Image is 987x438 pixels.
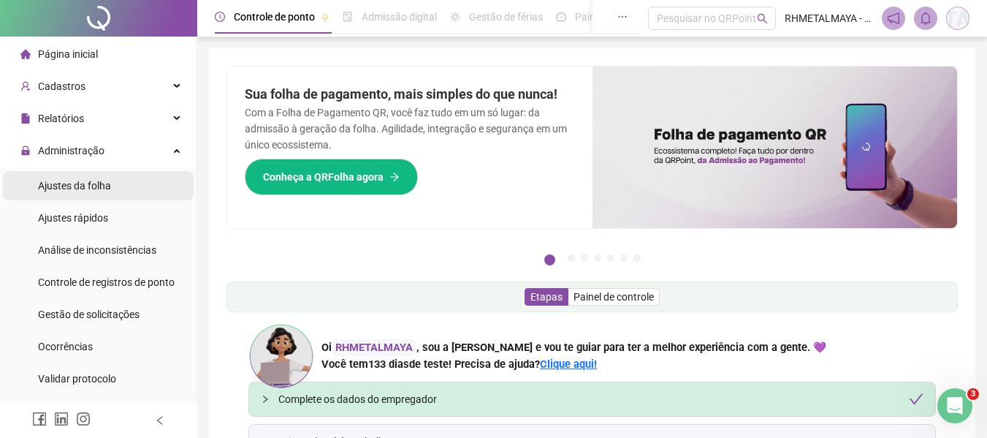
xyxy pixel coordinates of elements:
span: Painel do DP [575,11,632,23]
span: de teste! Precisa de ajuda? [409,358,540,371]
span: left [155,415,165,426]
span: dias [389,358,409,371]
span: file-done [343,12,353,22]
span: Validar protocolo [38,373,116,385]
span: bell [919,12,932,25]
button: 4 [594,254,601,262]
span: Relatórios [38,113,84,124]
button: 3 [581,254,588,262]
span: lock [20,146,31,156]
div: Complete os dados do empregador [278,391,923,407]
img: ana-icon.cad42e3e8b8746aecfa2.png [248,323,314,389]
span: Ocorrências [38,341,93,352]
span: ellipsis [617,12,628,22]
span: Gestão de férias [469,11,543,23]
span: pushpin [321,13,329,22]
span: Gestão de solicitações [38,309,140,320]
span: Administração [38,145,104,156]
span: RHMETALMAYA - [PERSON_NAME] [785,10,873,26]
button: 7 [633,254,641,262]
span: Controle de registros de ponto [38,276,175,288]
button: Conheça a QRFolha agora [245,159,418,195]
a: Clique aqui! [540,358,597,371]
span: Ajustes rápidos [38,212,108,224]
p: Com a Folha de Pagamento QR, você faz tudo em um só lugar: da admissão à geração da folha. Agilid... [245,105,575,153]
span: Página inicial [38,48,98,60]
img: 86655 [947,7,969,29]
span: Cadastros [38,80,85,92]
div: Oi , sou a [PERSON_NAME] e vou te guiar para ter a melhor experiência com a gente. 💜 [321,339,826,356]
span: home [20,49,31,59]
span: sun [450,12,460,22]
span: Painel de controle [573,291,654,303]
span: arrow-right [389,172,400,182]
span: facebook [32,412,47,426]
span: Etapas [530,291,563,303]
button: 1 [544,254,555,265]
span: instagram [76,412,91,426]
img: banner%2F8d14a306-6205-4263-8e5b-06e9a85ad873.png [592,67,958,228]
span: Você tem [321,358,368,371]
span: linkedin [54,412,69,426]
span: Controle de ponto [234,11,315,23]
span: 133 [368,358,409,371]
span: search [757,13,768,24]
span: file [20,113,31,124]
span: 3 [967,388,979,400]
div: Complete os dados do empregadorcheck [249,382,935,416]
span: Ajustes da folha [38,180,111,192]
span: notification [887,12,900,25]
div: RHMETALMAYA [332,339,416,356]
span: Admissão digital [362,11,437,23]
span: user-add [20,81,31,91]
span: Análise de inconsistências [38,244,156,256]
iframe: Intercom live chat [937,388,972,423]
span: check [909,392,923,407]
button: 2 [568,254,575,262]
span: Conheça a QRFolha agora [263,169,384,185]
span: clock-circle [215,12,225,22]
span: collapsed [261,395,270,404]
button: 6 [620,254,628,262]
h2: Sua folha de pagamento, mais simples do que nunca! [245,84,575,105]
span: dashboard [556,12,566,22]
button: 5 [607,254,614,262]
